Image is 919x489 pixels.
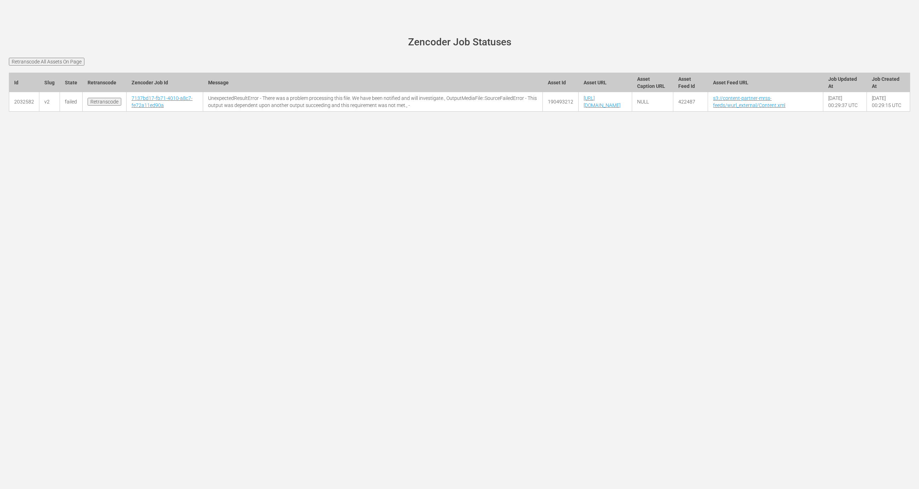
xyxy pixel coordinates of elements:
[823,92,867,112] td: [DATE] 00:29:37 UTC
[9,73,39,92] th: Id
[584,95,620,108] a: [URL][DOMAIN_NAME]
[867,73,910,92] th: Job Created At
[132,95,193,108] a: 7137bd17-fb71-4010-a8c7-fe72a11ed90a
[543,73,579,92] th: Asset Id
[673,73,708,92] th: Asset Feed Id
[9,92,39,112] td: 2032582
[127,73,203,92] th: Zencoder Job Id
[632,73,673,92] th: Asset Caption URL
[632,92,673,112] td: NULL
[60,92,83,112] td: failed
[9,58,84,66] input: Retranscode All Assets On Page
[39,73,60,92] th: Slug
[19,37,900,48] h1: Zencoder Job Statuses
[673,92,708,112] td: 422487
[867,92,910,112] td: [DATE] 00:29:15 UTC
[83,73,127,92] th: Retranscode
[88,98,121,106] input: Retranscode
[39,92,60,112] td: v2
[543,92,579,112] td: 190493212
[713,95,785,108] a: s3://content-partner-mrss-feeds/wurl_external/Content.xml
[60,73,83,92] th: State
[203,92,543,112] td: UnexpectedResultError - There was a problem processing this file. We have been notified and will ...
[708,73,823,92] th: Asset Feed URL
[203,73,543,92] th: Message
[823,73,867,92] th: Job Updated At
[579,73,632,92] th: Asset URL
